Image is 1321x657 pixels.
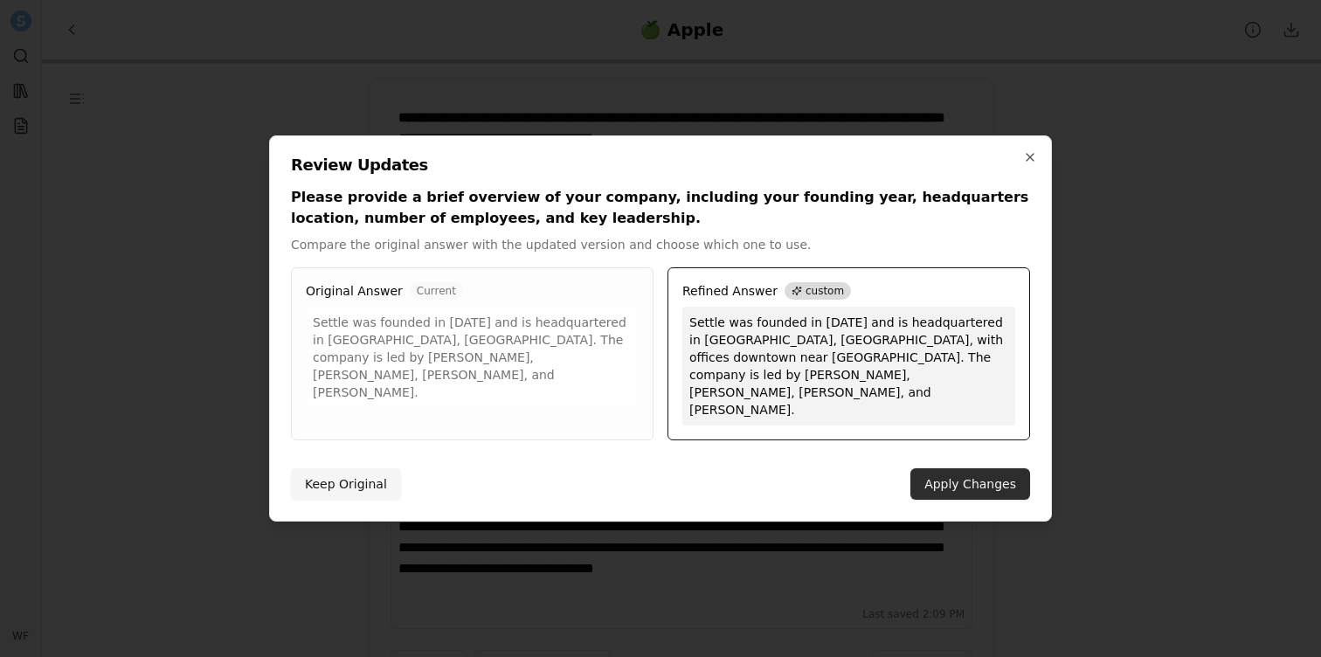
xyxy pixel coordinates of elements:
span: custom [806,284,844,298]
button: Apply Changes [910,468,1030,500]
h2: Review Updates [291,157,1030,173]
h4: Please provide a brief overview of your company, including your founding year, headquarters locat... [291,187,1030,229]
p: Compare the original answer with the updated version and choose which one to use. [291,236,1030,253]
div: Settle was founded in [DATE] and is headquartered in [GEOGRAPHIC_DATA], [GEOGRAPHIC_DATA]. The co... [306,307,639,408]
span: Refined Answer [682,282,778,300]
span: Original Answer [306,282,403,300]
button: Keep Original [291,468,401,500]
span: Current [410,282,463,300]
div: Settle was founded in [DATE] and is headquartered in [GEOGRAPHIC_DATA], [GEOGRAPHIC_DATA], with o... [682,307,1015,425]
